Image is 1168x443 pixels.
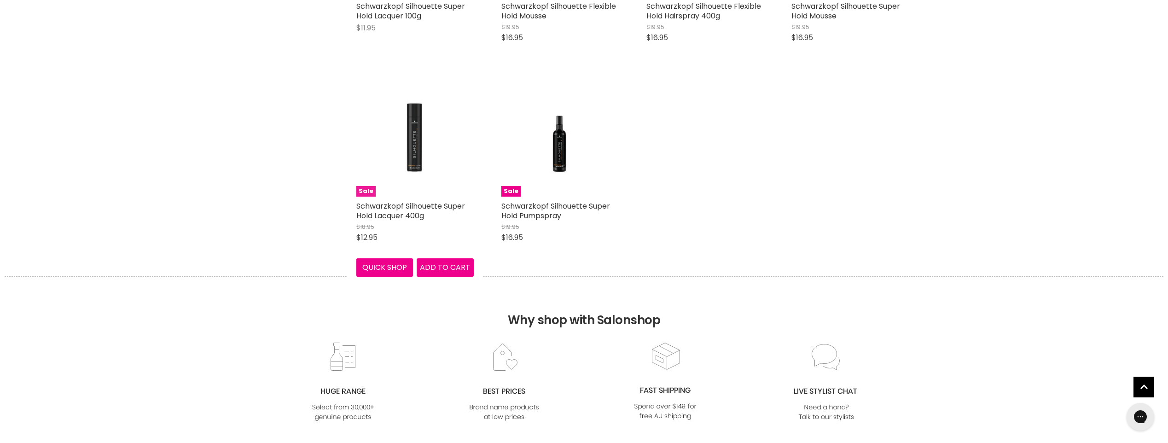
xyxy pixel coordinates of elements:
button: Quick shop [356,258,413,277]
a: Schwarzkopf Silhouette Super Hold Lacquer 400gSale [356,79,474,197]
img: chat_c0a1c8f7-3133-4fc6-855f-7264552747f6.jpg [789,342,864,423]
button: Add to cart [417,258,474,277]
a: Back to top [1133,377,1154,397]
span: Add to cart [420,262,470,273]
span: $16.95 [646,32,668,43]
span: Sale [356,186,376,197]
a: Schwarzkopf Silhouette Flexible Hold Hairspray 400g [646,1,761,21]
img: Schwarzkopf Silhouette Super Hold Lacquer 400g [376,79,453,197]
span: $12.95 [356,232,378,243]
span: $19.95 [501,222,519,231]
span: $16.95 [501,32,523,43]
a: Schwarzkopf Silhouette Super Hold Mousse [791,1,900,21]
a: Schwarzkopf Silhouette Super Hold Lacquer 400g [356,201,465,221]
a: Schwarzkopf Silhouette Super Hold Pumpspray [501,201,610,221]
img: fast.jpg [628,341,703,422]
span: Back to top [1133,377,1154,401]
img: Schwarzkopf Silhouette Super Hold Pumpspray [521,79,599,197]
iframe: Gorgias live chat messenger [1122,400,1159,434]
span: $18.95 [356,222,374,231]
span: $19.95 [791,23,809,31]
h2: Why shop with Salonshop [5,276,1163,341]
a: Schwarzkopf Silhouette Super Hold Lacquer 100g [356,1,465,21]
img: range2_8cf790d4-220e-469f-917d-a18fed3854b6.jpg [306,342,380,423]
a: Schwarzkopf Silhouette Flexible Hold Mousse [501,1,616,21]
span: $11.95 [356,23,376,33]
img: prices.jpg [467,342,541,423]
span: Sale [501,186,521,197]
span: $19.95 [501,23,519,31]
span: $16.95 [791,32,813,43]
a: Schwarzkopf Silhouette Super Hold PumpspraySale [501,79,619,197]
span: $19.95 [646,23,664,31]
span: $16.95 [501,232,523,243]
